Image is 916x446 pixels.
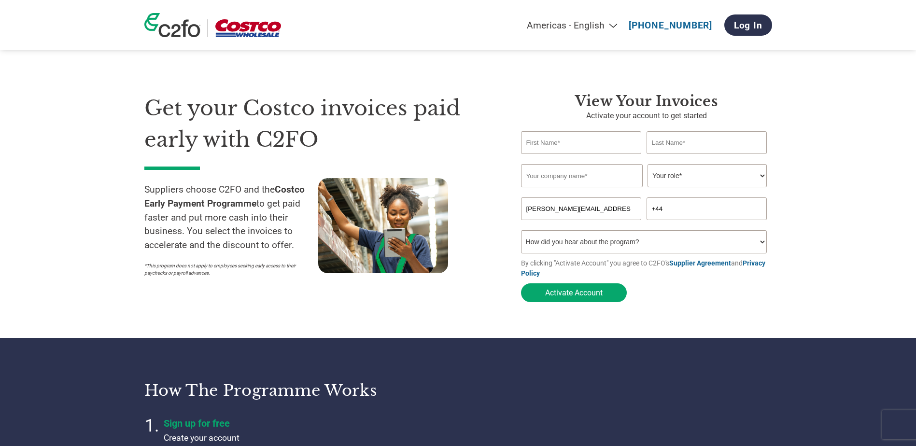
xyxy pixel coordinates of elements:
[647,221,767,226] div: Inavlid Phone Number
[521,93,772,110] h3: View your invoices
[318,178,448,273] img: supply chain worker
[521,155,642,160] div: Invalid first name or first name is too long
[144,93,492,155] h1: Get your Costco invoices paid early with C2FO
[647,155,767,160] div: Invalid last name or last name is too long
[521,110,772,122] p: Activate your account to get started
[144,262,309,277] p: *This program does not apply to employees seeking early access to their paychecks or payroll adva...
[521,131,642,154] input: First Name*
[669,259,731,267] a: Supplier Agreement
[215,19,281,37] img: Costco
[144,13,200,37] img: c2fo logo
[521,258,772,279] p: By clicking "Activate Account" you agree to C2FO's and
[521,164,643,187] input: Your company name*
[144,184,305,209] strong: Costco Early Payment Programme
[164,418,405,429] h4: Sign up for free
[144,381,446,400] h3: How the programme works
[521,188,767,194] div: Invalid company name or company name is too long
[521,197,642,220] input: Invalid Email format
[144,183,318,252] p: Suppliers choose C2FO and the to get paid faster and put more cash into their business. You selec...
[521,259,765,277] a: Privacy Policy
[521,283,627,302] button: Activate Account
[629,20,712,31] a: [PHONE_NUMBER]
[647,131,767,154] input: Last Name*
[164,432,405,444] p: Create your account
[521,221,642,226] div: Inavlid Email Address
[647,197,767,220] input: Phone*
[648,164,767,187] select: Title/Role
[724,14,772,36] a: Log In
